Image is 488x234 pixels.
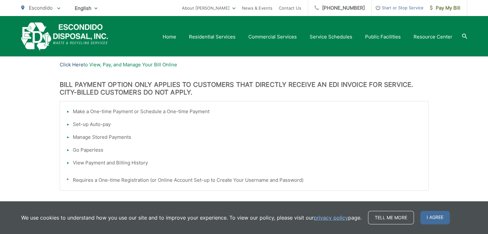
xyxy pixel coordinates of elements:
[21,214,362,221] p: We use cookies to understand how you use our site and to improve your experience. To view our pol...
[279,4,301,12] a: Contact Us
[29,5,53,11] span: Escondido
[189,33,235,41] a: Residential Services
[60,81,429,96] h3: BILL PAYMENT OPTION ONLY APPLIES TO CUSTOMERS THAT DIRECTLY RECEIVE AN EDI INVOICE FOR SERVICE. C...
[73,146,422,154] li: Go Paperless
[73,108,422,115] li: Make a One-time Payment or Schedule a One-time Payment
[66,176,422,184] p: * Requires a One-time Registration (or Online Account Set-up to Create Your Username and Password)
[73,133,422,141] li: Manage Stored Payments
[365,33,401,41] a: Public Facilities
[115,200,429,210] p: - OR -
[414,33,452,41] a: Resource Center
[430,4,460,12] span: Pay My Bill
[242,4,272,12] a: News & Events
[314,214,348,221] a: privacy policy
[73,121,422,128] li: Set-up Auto-pay
[70,3,102,14] span: English
[21,22,108,51] a: EDCD logo. Return to the homepage.
[60,61,83,69] a: Click Here
[73,159,422,167] li: View Payment and Billing History
[310,33,352,41] a: Service Schedules
[248,33,297,41] a: Commercial Services
[182,4,235,12] a: About [PERSON_NAME]
[163,33,176,41] a: Home
[60,61,429,69] p: to View, Pay, and Manage Your Bill Online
